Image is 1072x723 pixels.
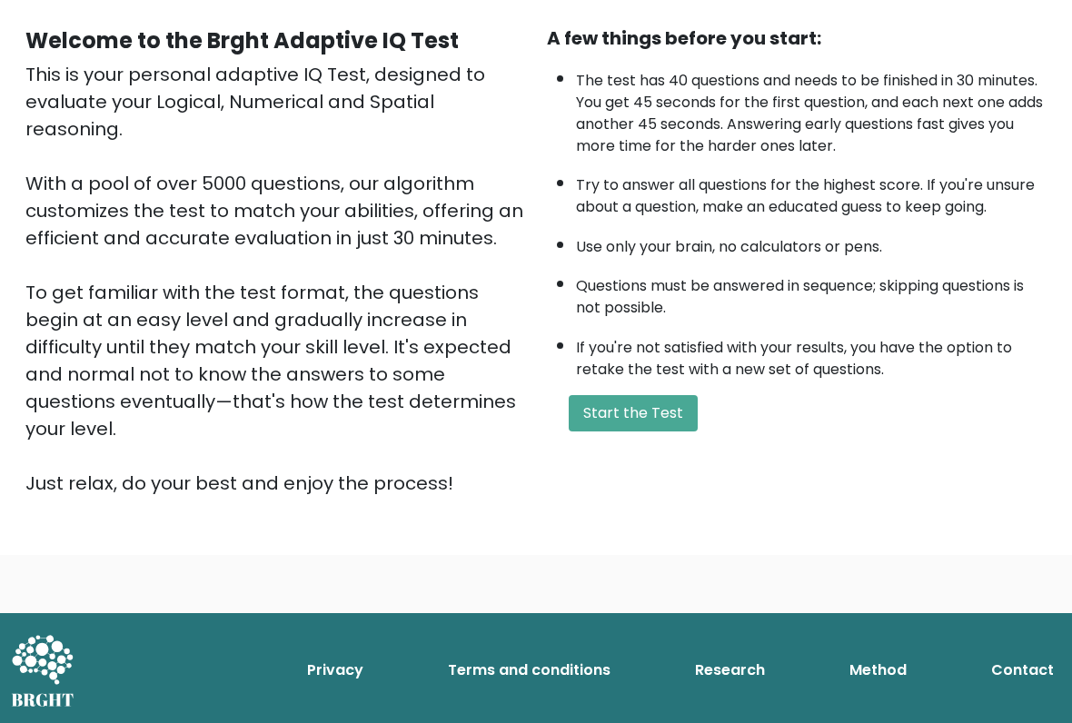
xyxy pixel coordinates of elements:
a: Privacy [300,652,371,688]
b: Welcome to the Brght Adaptive IQ Test [25,25,459,55]
li: Use only your brain, no calculators or pens. [576,227,1047,258]
li: Questions must be answered in sequence; skipping questions is not possible. [576,266,1047,319]
button: Start the Test [569,395,698,431]
div: This is your personal adaptive IQ Test, designed to evaluate your Logical, Numerical and Spatial ... [25,61,525,497]
a: Method [842,652,914,688]
a: Terms and conditions [441,652,618,688]
li: Try to answer all questions for the highest score. If you're unsure about a question, make an edu... [576,165,1047,218]
li: The test has 40 questions and needs to be finished in 30 minutes. You get 45 seconds for the firs... [576,61,1047,157]
div: A few things before you start: [547,25,1047,52]
a: Contact [984,652,1061,688]
a: Research [688,652,772,688]
li: If you're not satisfied with your results, you have the option to retake the test with a new set ... [576,328,1047,381]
